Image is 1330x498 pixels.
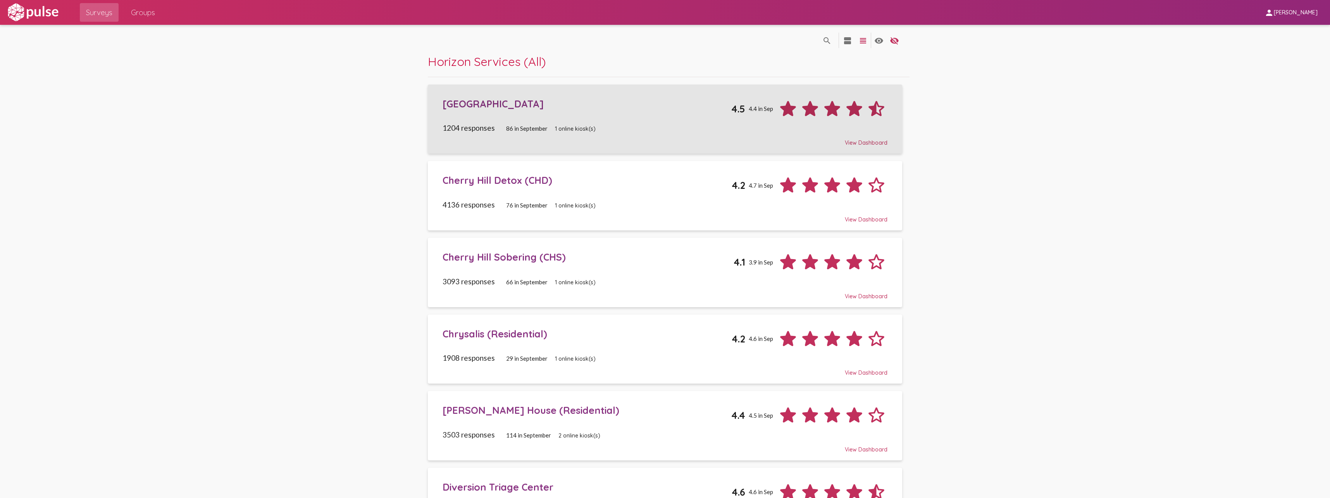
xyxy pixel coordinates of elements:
[874,36,884,45] mat-icon: language
[125,3,161,22] a: Groups
[732,333,745,345] span: 4.2
[732,486,745,498] span: 4.6
[822,36,832,45] mat-icon: language
[731,409,745,421] span: 4.4
[1265,8,1274,17] mat-icon: person
[843,36,852,45] mat-icon: language
[1258,5,1324,19] button: [PERSON_NAME]
[443,132,887,146] div: View Dashboard
[428,238,902,307] a: Cherry Hill Sobering (CHS)4.13.9 in Sep3093 responses66 in September1 online kiosk(s)View Dashboard
[428,85,902,154] a: [GEOGRAPHIC_DATA]4.54.4 in Sep1204 responses86 in September1 online kiosk(s)View Dashboard
[555,202,596,209] span: 1 online kiosk(s)
[731,103,745,115] span: 4.5
[443,123,495,132] span: 1204 responses
[555,279,596,286] span: 1 online kiosk(s)
[890,36,899,45] mat-icon: language
[749,412,773,419] span: 4.5 in Sep
[558,432,600,439] span: 2 online kiosk(s)
[443,277,495,286] span: 3093 responses
[443,404,731,416] div: [PERSON_NAME] House (Residential)
[749,182,773,189] span: 4.7 in Sep
[506,432,551,439] span: 114 in September
[6,3,60,22] img: white-logo.svg
[443,481,732,493] div: Diversion Triage Center
[819,33,835,48] button: language
[506,355,548,362] span: 29 in September
[428,161,902,230] a: Cherry Hill Detox (CHD)4.24.7 in Sep4136 responses76 in September1 online kiosk(s)View Dashboard
[732,179,745,191] span: 4.2
[887,33,902,48] button: language
[871,33,887,48] button: language
[555,125,596,132] span: 1 online kiosk(s)
[428,315,902,384] a: Chrysalis (Residential)4.24.6 in Sep1908 responses29 in September1 online kiosk(s)View Dashboard
[749,488,773,495] span: 4.6 in Sep
[86,5,112,19] span: Surveys
[749,105,773,112] span: 4.4 in Sep
[749,335,773,342] span: 4.6 in Sep
[858,36,868,45] mat-icon: language
[443,98,731,110] div: [GEOGRAPHIC_DATA]
[443,353,495,362] span: 1908 responses
[443,174,732,186] div: Cherry Hill Detox (CHD)
[443,209,887,223] div: View Dashboard
[443,328,732,340] div: Chrysalis (Residential)
[855,33,871,48] button: language
[428,391,902,460] a: [PERSON_NAME] House (Residential)4.44.5 in Sep3503 responses114 in September2 online kiosk(s)View...
[555,355,596,362] span: 1 online kiosk(s)
[443,362,887,376] div: View Dashboard
[80,3,119,22] a: Surveys
[506,202,548,209] span: 76 in September
[443,200,495,209] span: 4136 responses
[443,251,734,263] div: Cherry Hill Sobering (CHS)
[749,259,773,266] span: 3.9 in Sep
[506,125,548,132] span: 86 in September
[131,5,155,19] span: Groups
[443,439,887,453] div: View Dashboard
[506,278,548,285] span: 66 in September
[1274,9,1318,16] span: [PERSON_NAME]
[840,33,855,48] button: language
[428,54,546,69] span: Horizon Services (All)
[443,286,887,300] div: View Dashboard
[443,430,495,439] span: 3503 responses
[734,256,745,268] span: 4.1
